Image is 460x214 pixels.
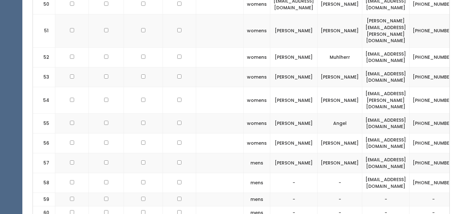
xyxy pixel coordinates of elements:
td: womens [244,47,270,67]
td: mens [244,173,270,193]
td: [PHONE_NUMBER] [410,173,458,193]
td: [PERSON_NAME][EMAIL_ADDRESS][PERSON_NAME][DOMAIN_NAME] [362,14,410,47]
td: [EMAIL_ADDRESS][DOMAIN_NAME] [362,133,410,153]
td: 57 [33,153,55,173]
td: [PERSON_NAME] [318,87,362,113]
td: womens [244,113,270,133]
td: [PERSON_NAME] [270,67,318,87]
td: [PERSON_NAME] [270,47,318,67]
td: womens [244,133,270,153]
td: [PERSON_NAME] [270,113,318,133]
td: Muhlherr [318,47,362,67]
td: Angel [318,113,362,133]
td: - [318,193,362,206]
td: [PHONE_NUMBER] [410,113,458,133]
td: [PERSON_NAME] [270,153,318,173]
td: [EMAIL_ADDRESS][DOMAIN_NAME] [362,173,410,193]
td: womens [244,87,270,113]
td: - [270,193,318,206]
td: [PHONE_NUMBER] [410,47,458,67]
td: [PERSON_NAME] [270,133,318,153]
td: 59 [33,193,55,206]
td: [PERSON_NAME] [270,14,318,47]
td: mens [244,193,270,206]
td: [EMAIL_ADDRESS][DOMAIN_NAME] [362,47,410,67]
td: [PHONE_NUMBER] [410,87,458,113]
td: - [270,173,318,193]
td: - [410,193,458,206]
td: [PHONE_NUMBER] [410,153,458,173]
td: womens [244,14,270,47]
td: [PERSON_NAME] [318,14,362,47]
td: - [362,193,410,206]
td: [PERSON_NAME] [318,67,362,87]
td: [PHONE_NUMBER] [410,67,458,87]
td: womens [244,67,270,87]
td: [PHONE_NUMBER] [410,133,458,153]
td: [PERSON_NAME] [318,153,362,173]
td: 51 [33,14,55,47]
td: [EMAIL_ADDRESS][DOMAIN_NAME] [362,67,410,87]
td: 56 [33,133,55,153]
td: [EMAIL_ADDRESS][PERSON_NAME][DOMAIN_NAME] [362,87,410,113]
td: 54 [33,87,55,113]
td: [EMAIL_ADDRESS][DOMAIN_NAME] [362,113,410,133]
td: 55 [33,113,55,133]
td: - [318,173,362,193]
td: 58 [33,173,55,193]
td: mens [244,153,270,173]
td: [PHONE_NUMBER] [410,14,458,47]
td: 53 [33,67,55,87]
td: [PERSON_NAME] [270,87,318,113]
td: [EMAIL_ADDRESS][DOMAIN_NAME] [362,153,410,173]
td: [PERSON_NAME] [318,133,362,153]
td: 52 [33,47,55,67]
